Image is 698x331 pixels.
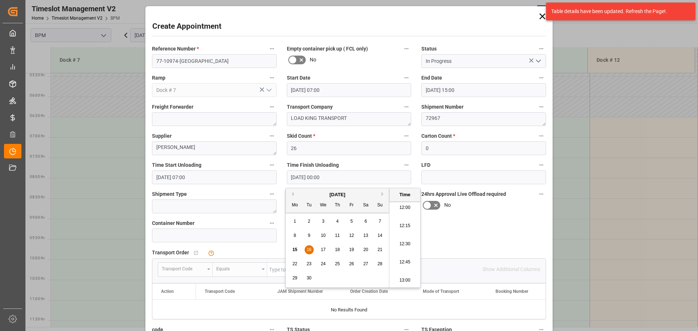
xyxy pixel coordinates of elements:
div: Choose Sunday, September 14th, 2025 [376,231,385,240]
span: Status [421,45,437,53]
div: Choose Saturday, September 20th, 2025 [361,245,370,254]
span: Booking Number [496,289,528,294]
span: 14 [377,233,382,238]
li: 12:30 [389,235,420,253]
div: Mo [290,201,300,210]
div: Choose Monday, September 29th, 2025 [290,274,300,283]
div: Fr [347,201,356,210]
div: Action [161,289,174,294]
span: Container Number [152,219,194,227]
span: 27 [363,261,368,266]
button: Carton Count * [537,131,546,141]
span: 3 [322,219,325,224]
span: 13 [363,233,368,238]
span: Supplier [152,132,172,140]
input: Type to search [267,263,401,276]
span: 22 [292,261,297,266]
span: Shipment Number [421,103,464,111]
span: 7 [379,219,381,224]
span: Time Finish Unloading [287,161,339,169]
div: Choose Tuesday, September 23rd, 2025 [305,259,314,269]
div: Choose Thursday, September 4th, 2025 [333,217,342,226]
div: Choose Tuesday, September 2nd, 2025 [305,217,314,226]
button: Reference Number * [267,44,277,53]
button: open menu [158,263,213,276]
div: Choose Tuesday, September 9th, 2025 [305,231,314,240]
div: Choose Wednesday, September 10th, 2025 [319,231,328,240]
span: 21 [377,247,382,252]
div: Choose Saturday, September 6th, 2025 [361,217,370,226]
span: 30 [306,275,311,280]
div: Choose Friday, September 26th, 2025 [347,259,356,269]
span: Start Date [287,74,310,82]
div: Choose Thursday, September 11th, 2025 [333,231,342,240]
span: Freight Forwarder [152,103,193,111]
button: open menu [263,85,274,96]
button: Freight Forwarder [267,102,277,112]
span: 15 [292,247,297,252]
span: 20 [363,247,368,252]
div: Choose Saturday, September 27th, 2025 [361,259,370,269]
li: 12:45 [389,253,420,271]
span: Empty container pick up ( FCL only) [287,45,368,53]
div: Choose Monday, September 15th, 2025 [290,245,300,254]
div: Choose Tuesday, September 16th, 2025 [305,245,314,254]
button: Ramp [267,73,277,82]
span: 2 [308,219,310,224]
div: Table details have been updated. Refresh the Page!. [551,8,685,15]
button: Start Date [402,73,411,82]
button: Time Start Unloading [267,160,277,170]
span: 23 [306,261,311,266]
span: 6 [365,219,367,224]
span: 24hrs Approval Live Offload required [421,190,506,198]
div: Th [333,201,342,210]
button: 24hrs Approval Live Offload required [537,189,546,199]
span: Time Start Unloading [152,161,201,169]
span: Skid Count [287,132,315,140]
div: Choose Wednesday, September 3rd, 2025 [319,217,328,226]
textarea: 72967 [421,112,546,126]
div: Choose Friday, September 19th, 2025 [347,245,356,254]
span: 16 [306,247,311,252]
span: 18 [335,247,340,252]
span: 5 [350,219,353,224]
span: 12 [349,233,354,238]
input: DD.MM.YYYY HH:MM [152,170,277,184]
button: Next Month [381,192,386,196]
span: JAM Shipment Number [277,289,323,294]
span: 28 [377,261,382,266]
input: DD.MM.YYYY HH:MM [421,83,546,97]
span: Shipment Type [152,190,187,198]
button: open menu [532,56,543,67]
button: Transport Company [402,102,411,112]
div: Tu [305,201,314,210]
span: 1 [294,219,296,224]
div: Sa [361,201,370,210]
button: Previous Month [289,192,294,196]
div: Choose Sunday, September 21st, 2025 [376,245,385,254]
button: open menu [213,263,267,276]
button: Shipment Number [537,102,546,112]
span: Ramp [152,74,165,82]
div: Choose Saturday, September 13th, 2025 [361,231,370,240]
span: No [444,201,451,209]
li: 12:00 [389,199,420,217]
div: Choose Monday, September 22nd, 2025 [290,259,300,269]
button: Container Number [267,218,277,228]
span: Transport Order [152,249,189,257]
span: Carton Count [421,132,455,140]
li: 12:15 [389,217,420,235]
button: Empty container pick up ( FCL only) [402,44,411,53]
div: month 2025-09 [288,214,387,285]
div: Su [376,201,385,210]
div: Equals [216,264,259,272]
div: Choose Thursday, September 18th, 2025 [333,245,342,254]
span: 29 [292,275,297,280]
div: Choose Monday, September 1st, 2025 [290,217,300,226]
div: Choose Tuesday, September 30th, 2025 [305,274,314,283]
div: Choose Sunday, September 7th, 2025 [376,217,385,226]
div: Choose Wednesday, September 17th, 2025 [319,245,328,254]
span: Mode of Transport [423,289,459,294]
div: Choose Friday, September 5th, 2025 [347,217,356,226]
div: Choose Friday, September 12th, 2025 [347,231,356,240]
